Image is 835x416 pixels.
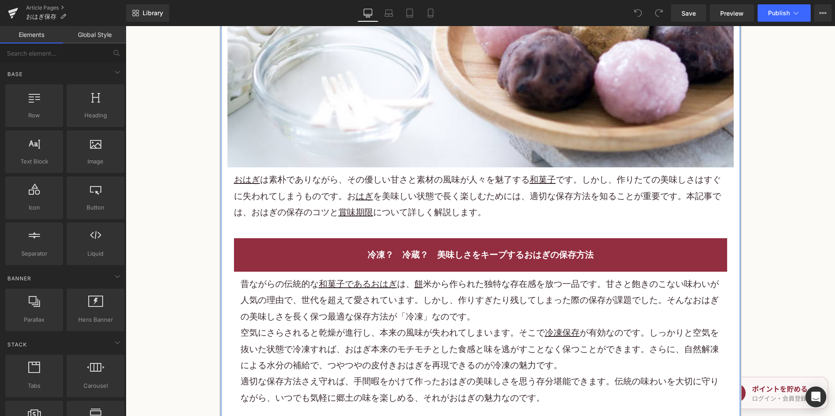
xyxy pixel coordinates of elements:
[126,181,134,191] a: お
[115,299,595,347] p: 空気にさらされると乾燥が進行し、本来の風味が失われてしまいます。そこで が有効なのです。しっかりと空気を抜いた状態で冷凍すれば、 本来のモチモチとした食感と味を逃がすことなく保つことができます。...
[399,4,420,22] a: Tablet
[69,157,122,166] span: Image
[63,26,126,43] a: Global Style
[419,301,454,312] a: 冷凍保存
[26,4,126,11] a: Article Pages
[710,4,754,22] a: Preview
[115,221,595,237] h2: 冷凍？ 冷蔵？ 美味しさをキープするおはぎの保存方法
[8,203,60,212] span: Icon
[69,111,122,120] span: Heading
[26,13,57,20] span: おはぎ保存
[8,157,60,166] span: Text Block
[7,340,28,349] span: Stack
[8,381,60,390] span: Tabs
[280,285,297,296] a: 冷凍
[357,4,378,22] a: Desktop
[187,181,204,191] a: コツ
[758,4,811,22] button: Publish
[681,9,696,18] span: Save
[115,347,595,380] p: 適切な保存方法さえ守れば、手間暇をかけて作ったおはぎの美味しさを思う存分堪能できます。伝統の味わいを大切に守りながら、いつでも気軽に郷土の味を楽しめる、それがおはぎの魅力なのです。
[193,253,271,263] a: 和菓子であるおはぎ
[650,4,668,22] button: Redo
[404,148,430,159] a: 和菓子
[7,70,23,78] span: Base
[8,249,60,258] span: Separator
[420,4,441,22] a: Mobile
[230,165,247,175] a: はぎ
[219,318,245,328] a: おはぎ
[8,315,60,324] span: Parallax
[69,249,122,258] span: Liquid
[69,203,122,212] span: Button
[289,253,297,263] a: 餅
[115,250,595,299] p: 昔ながらの伝統的な は、 米から作られた独特な存在感を放つ一品です。甘さと飽きのこない味わいが人気の理由で、世代を超えて愛されています。しかし、作りすぎたり残してしまった際の保存が課題でした。そ...
[108,146,601,194] p: は素朴でありながら、その優しい甘さと素材の風味が人々を魅了する です。しかし、作りたての美味しさはすぐに失われてしまうものです。お を美味しい状態で長く楽しむためには、適切な保存方法を知ることが...
[143,9,163,17] span: Library
[108,148,134,159] a: おはぎ
[378,4,399,22] a: Laptop
[629,4,647,22] button: Undo
[814,4,832,22] button: More
[8,111,60,120] span: Row
[720,9,744,18] span: Preview
[69,315,122,324] span: Hero Banner
[805,386,826,407] div: Open Intercom Messenger
[7,274,32,283] span: Banner
[69,381,122,390] span: Carousel
[213,181,247,191] a: 賞味期限
[126,4,169,22] a: New Library
[768,10,790,17] span: Publish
